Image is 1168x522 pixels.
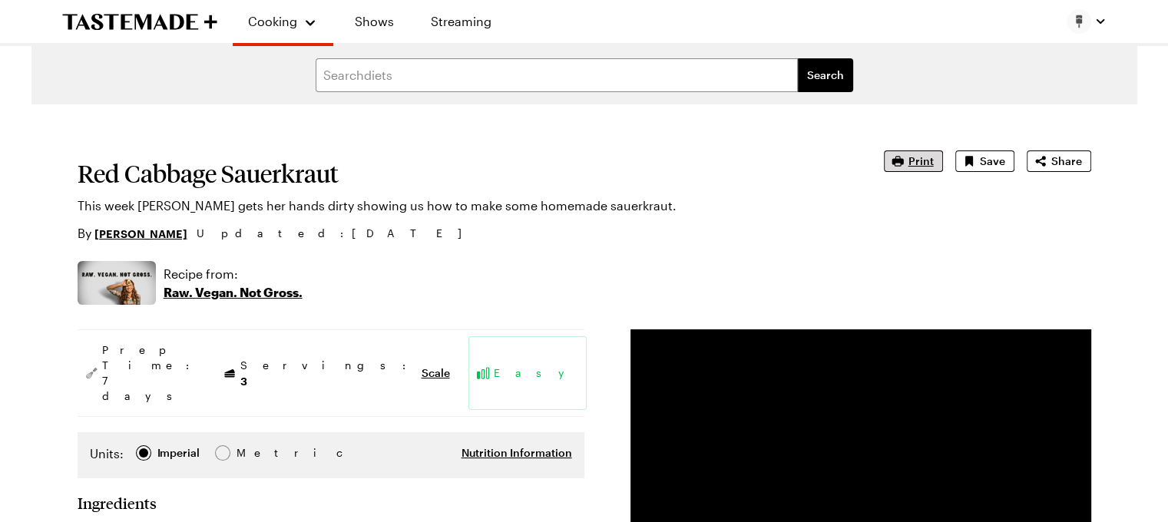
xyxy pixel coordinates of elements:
span: Save [980,154,1005,169]
span: Updated : [DATE] [197,225,477,242]
h2: Ingredients [78,494,157,512]
button: Nutrition Information [462,445,572,461]
p: Recipe from: [164,265,303,283]
img: Show where recipe is used [78,261,156,305]
button: Share [1027,150,1091,172]
span: Search [807,68,844,83]
span: Share [1051,154,1082,169]
button: Print [884,150,943,172]
span: Metric [237,444,270,461]
div: Imperial Metric [90,444,269,466]
p: This week [PERSON_NAME] gets her hands dirty showing us how to make some homemade sauerkraut. [78,197,841,215]
h1: Red Cabbage Sauerkraut [78,160,841,187]
button: Save recipe [955,150,1014,172]
button: Scale [422,365,450,381]
a: To Tastemade Home Page [62,13,217,31]
span: Print [908,154,934,169]
img: Profile picture [1067,9,1091,34]
button: Profile picture [1067,9,1107,34]
span: Prep Time: 7 days [102,342,197,404]
div: Metric [237,444,269,461]
p: By [78,224,187,243]
span: Cooking [248,14,297,28]
span: Servings: [240,358,414,389]
a: Recipe from:Raw. Vegan. Not Gross. [164,265,303,302]
button: Cooking [248,6,318,37]
label: Units: [90,444,124,463]
div: Imperial [157,444,200,461]
span: 3 [240,373,247,388]
span: Imperial [157,444,201,461]
a: [PERSON_NAME] [94,225,187,242]
button: filters [798,58,853,92]
p: Raw. Vegan. Not Gross. [164,283,303,302]
span: Easy [494,365,580,381]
